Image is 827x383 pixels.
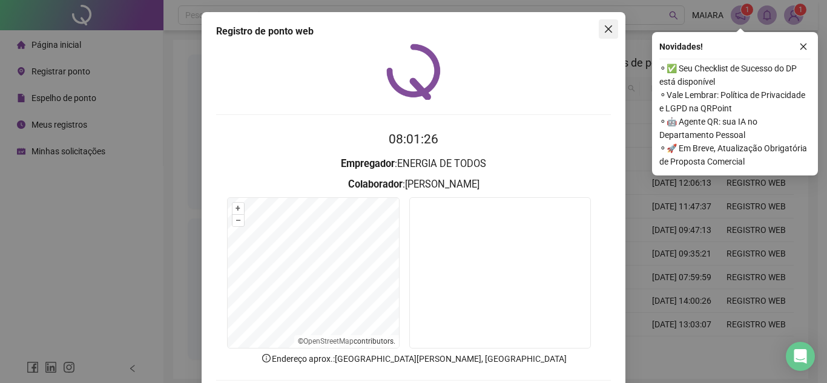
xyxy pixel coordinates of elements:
[232,203,244,214] button: +
[659,62,811,88] span: ⚬ ✅ Seu Checklist de Sucesso do DP está disponível
[298,337,395,345] li: © contributors.
[604,24,613,34] span: close
[348,178,403,190] strong: Colaborador
[261,353,272,364] span: info-circle
[232,215,244,226] button: –
[599,19,618,39] button: Close
[386,44,441,100] img: QRPoint
[216,24,611,39] div: Registro de ponto web
[216,352,611,365] p: Endereço aprox. : [GEOGRAPHIC_DATA][PERSON_NAME], [GEOGRAPHIC_DATA]
[216,177,611,192] h3: : [PERSON_NAME]
[659,142,811,168] span: ⚬ 🚀 Em Breve, Atualização Obrigatória de Proposta Comercial
[303,337,354,345] a: OpenStreetMap
[659,40,703,53] span: Novidades !
[341,158,395,169] strong: Empregador
[659,115,811,142] span: ⚬ 🤖 Agente QR: sua IA no Departamento Pessoal
[659,88,811,115] span: ⚬ Vale Lembrar: Política de Privacidade e LGPD na QRPoint
[799,42,808,51] span: close
[786,342,815,371] div: Open Intercom Messenger
[389,132,438,146] time: 08:01:26
[216,156,611,172] h3: : ENERGIA DE TODOS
